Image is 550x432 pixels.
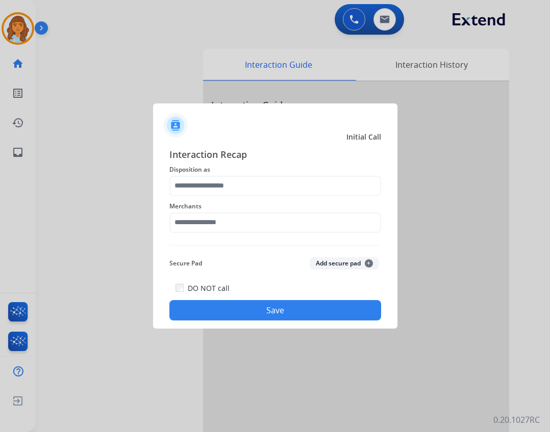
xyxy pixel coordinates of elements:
[169,164,381,176] span: Disposition as
[169,245,381,246] img: contact-recap-line.svg
[169,200,381,212] span: Merchants
[493,414,540,426] p: 0.20.1027RC
[169,257,202,269] span: Secure Pad
[346,132,381,142] span: Initial Call
[163,113,188,138] img: contactIcon
[365,259,373,267] span: +
[188,283,230,293] label: DO NOT call
[169,300,381,320] button: Save
[169,147,381,164] span: Interaction Recap
[310,257,379,269] button: Add secure pad+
